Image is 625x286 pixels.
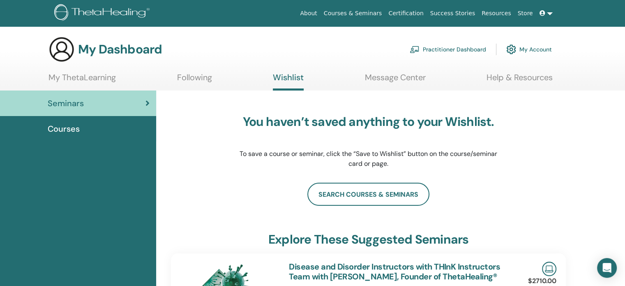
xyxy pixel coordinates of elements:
[385,6,427,21] a: Certification
[506,42,516,56] img: cog.svg
[48,97,84,109] span: Seminars
[514,6,536,21] a: Store
[597,258,617,278] div: Open Intercom Messenger
[321,6,385,21] a: Courses & Seminars
[478,6,514,21] a: Resources
[239,114,498,129] h3: You haven’t saved anything to your Wishlist.
[487,72,553,88] a: Help & Resources
[528,276,556,286] p: $2710.00
[307,183,429,206] a: search courses & seminars
[289,261,500,282] a: Disease and Disorder Instructors with THInK Instructors Team with [PERSON_NAME], Founder of Theta...
[297,6,320,21] a: About
[239,149,498,169] p: To save a course or seminar, click the “Save to Wishlist” button on the course/seminar card or page.
[410,46,420,53] img: chalkboard-teacher.svg
[54,4,152,23] img: logo.png
[48,72,116,88] a: My ThetaLearning
[48,36,75,63] img: generic-user-icon.jpg
[48,123,80,135] span: Courses
[365,72,426,88] a: Message Center
[78,42,162,57] h3: My Dashboard
[506,40,552,58] a: My Account
[542,262,556,276] img: Live Online Seminar
[427,6,478,21] a: Success Stories
[177,72,212,88] a: Following
[410,40,486,58] a: Practitioner Dashboard
[268,232,468,247] h3: explore these suggested seminars
[273,72,304,91] a: Wishlist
